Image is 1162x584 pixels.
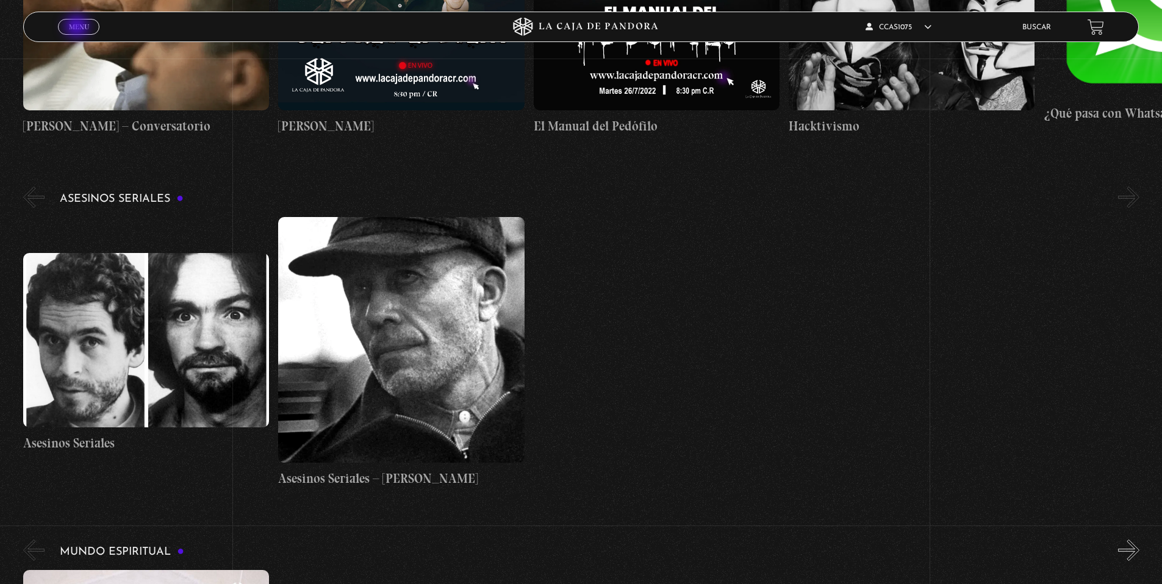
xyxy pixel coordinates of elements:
[60,193,184,205] h3: Asesinos Seriales
[23,539,45,561] button: Previous
[69,23,89,30] span: Menu
[866,24,931,31] span: ccas1075
[534,116,780,136] h4: El Manual del Pedófilo
[278,116,524,136] h4: [PERSON_NAME]
[65,34,93,42] span: Cerrar
[23,433,269,453] h4: Asesinos Seriales
[23,187,45,208] button: Previous
[278,217,524,488] a: Asesinos Seriales – [PERSON_NAME]
[1088,19,1104,35] a: View your shopping cart
[278,469,524,488] h4: Asesinos Seriales – [PERSON_NAME]
[60,546,184,558] h3: Mundo Espiritual
[1118,187,1139,208] button: Next
[1022,24,1051,31] a: Buscar
[1118,539,1139,561] button: Next
[23,217,269,488] a: Asesinos Seriales
[789,116,1035,136] h4: Hacktivismo
[23,116,269,136] h4: [PERSON_NAME] – Conversatorio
